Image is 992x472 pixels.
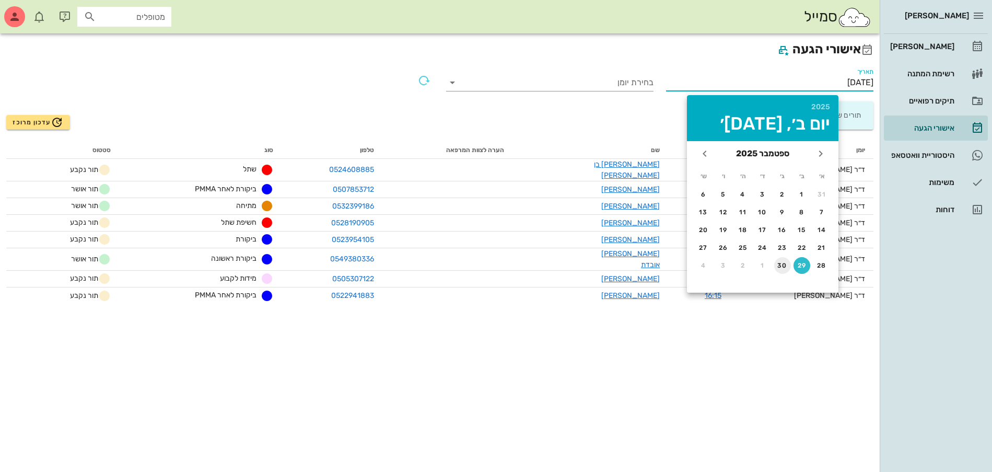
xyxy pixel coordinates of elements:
a: 0522941883 [331,291,374,300]
button: 13 [695,204,712,221]
div: 19 [715,226,732,234]
button: 18 [734,222,751,238]
span: שתל [243,165,256,174]
button: 5 [715,186,732,203]
div: אישורי הגעה [888,124,954,132]
button: 10 [754,204,771,221]
th: סטטוס [6,142,119,159]
button: 16 [774,222,791,238]
div: 1 [754,262,771,269]
div: 25 [734,244,751,251]
button: 30 [774,257,791,274]
div: 9 [774,209,791,216]
div: יום ב׳, [DATE]׳ [695,115,830,133]
button: 25 [734,239,751,256]
div: 13 [695,209,712,216]
span: תג [31,8,37,15]
div: 3 [754,191,771,198]
span: תור נקבע [59,290,111,302]
div: 3 [715,262,732,269]
div: 29 [793,262,810,269]
button: 31 [813,186,830,203]
div: 12 [715,209,732,216]
th: ו׳ [714,167,733,185]
div: 18 [734,226,751,234]
span: תור נקבע [59,164,111,176]
a: 0505307122 [332,274,374,283]
th: ג׳ [773,167,792,185]
div: 20 [695,226,712,234]
div: 26 [715,244,732,251]
a: דוחות [884,197,988,222]
span: תור אושר [71,200,111,212]
a: 0524608885 [329,165,374,174]
div: 21 [813,244,830,251]
div: רשימת המתנה [888,70,954,78]
button: 23 [774,239,791,256]
div: 17 [754,226,771,234]
a: 0532399186 [332,202,374,211]
div: 10 [754,209,771,216]
button: 8 [793,204,810,221]
div: תיקים רפואיים [888,97,954,105]
th: ב׳ [793,167,812,185]
div: 2 [774,191,791,198]
div: דוחות [888,205,954,214]
div: [PERSON_NAME] [888,42,954,51]
a: משימות [884,170,988,195]
button: 2 [734,257,751,274]
div: ד״ר [PERSON_NAME] [738,290,865,301]
div: 14 [813,226,830,234]
h2: אישורי הגעה [6,40,873,60]
div: 5 [715,191,732,198]
button: 14 [813,222,830,238]
span: ביקורת [236,235,256,244]
div: 24 [754,244,771,251]
button: ספטמבר 2025 [732,143,793,164]
span: עדכון מרוכז [13,116,63,129]
th: סוג [119,142,282,159]
button: 20 [695,222,712,238]
button: 29 [793,257,810,274]
span: תור אושר [71,253,111,266]
a: [PERSON_NAME] [601,291,660,300]
button: חודש הבא [695,144,714,163]
a: [PERSON_NAME] [601,235,660,244]
a: תיקים רפואיים [884,88,988,113]
div: משימות [888,178,954,187]
span: ביקורת לאחר PMMA [195,185,256,193]
div: 2 [734,262,751,269]
a: 16:15 [705,291,721,300]
div: 6 [695,191,712,198]
div: 4 [734,191,751,198]
span: תור אושר [71,183,111,195]
a: [PERSON_NAME] [601,274,660,283]
div: 27 [695,244,712,251]
span: ביקורת לאחר PMMA [195,291,256,300]
a: [PERSON_NAME] [884,34,988,59]
button: 1 [754,257,771,274]
a: 0523954105 [332,235,374,244]
a: רשימת המתנה [884,61,988,86]
div: סמייל [804,6,871,28]
th: טלפון [282,142,382,159]
a: [PERSON_NAME] אובדת [601,249,660,269]
div: 8 [793,209,810,216]
button: עדכון מרוכז [6,115,70,130]
img: SmileCloud logo [837,7,871,28]
th: הערה לצוות המרפאה [382,142,512,159]
span: מתיחה [236,201,256,210]
div: 30 [774,262,791,269]
span: הערה לצוות המרפאה [446,146,504,154]
a: 0549380336 [330,255,374,263]
button: 19 [715,222,732,238]
a: 0507853712 [333,185,374,194]
span: [PERSON_NAME] [905,11,969,20]
button: 4 [695,257,712,274]
span: טלפון [360,146,374,154]
div: היסטוריית וואטסאפ [888,151,954,159]
button: 28 [813,257,830,274]
button: 27 [695,239,712,256]
button: 7 [813,204,830,221]
div: 2025 [695,103,830,111]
